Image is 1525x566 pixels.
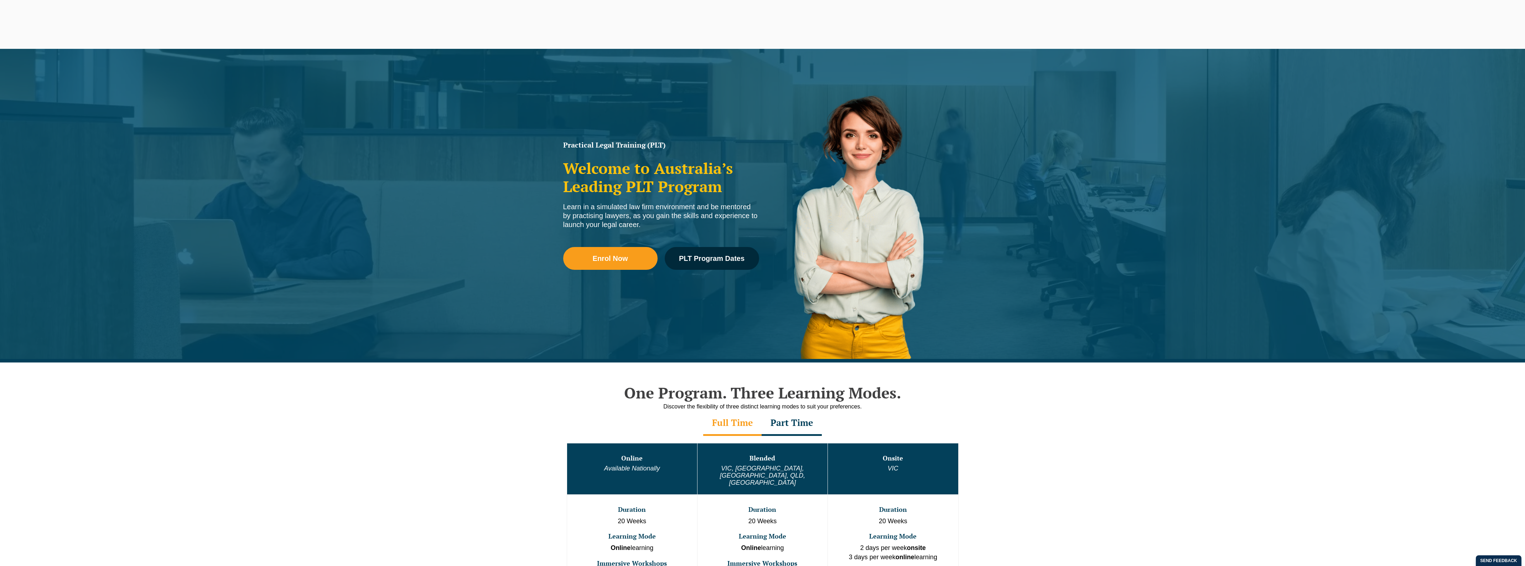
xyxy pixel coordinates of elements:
p: 20 Weeks [568,517,696,526]
span: Enrol Now [593,255,628,262]
h3: Duration [568,506,696,513]
strong: onsite [907,544,926,551]
a: PLT Program Dates [665,247,759,270]
p: learning [698,544,827,553]
em: VIC, [GEOGRAPHIC_DATA], [GEOGRAPHIC_DATA], QLD, [GEOGRAPHIC_DATA] [720,465,805,486]
div: Discover the flexibility of three distinct learning modes to suit your preferences. [560,402,966,411]
strong: Online [741,544,761,551]
a: Enrol Now [563,247,658,270]
p: 20 Weeks [698,517,827,526]
em: Available Nationally [604,465,660,472]
h3: Duration [829,506,957,513]
h3: Duration [698,506,827,513]
h3: Learning Mode [698,533,827,540]
h3: Learning Mode [829,533,957,540]
p: 20 Weeks [829,517,957,526]
h2: One Program. Three Learning Modes. [560,384,966,402]
p: 2 days per week 3 days per week learning [829,544,957,562]
p: learning [568,544,696,553]
h3: Onsite [829,455,957,462]
strong: Online [611,544,631,551]
div: Full Time [703,411,762,436]
h3: Learning Mode [568,533,696,540]
h3: Online [568,455,696,462]
span: PLT Program Dates [679,255,745,262]
h2: Welcome to Australia’s Leading PLT Program [563,159,759,195]
h3: Blended [698,455,827,462]
em: VIC [888,465,898,472]
h1: Practical Legal Training (PLT) [563,141,759,149]
strong: online [896,554,914,561]
div: Learn in a simulated law firm environment and be mentored by practising lawyers, as you gain the ... [563,202,759,229]
div: Part Time [762,411,822,436]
